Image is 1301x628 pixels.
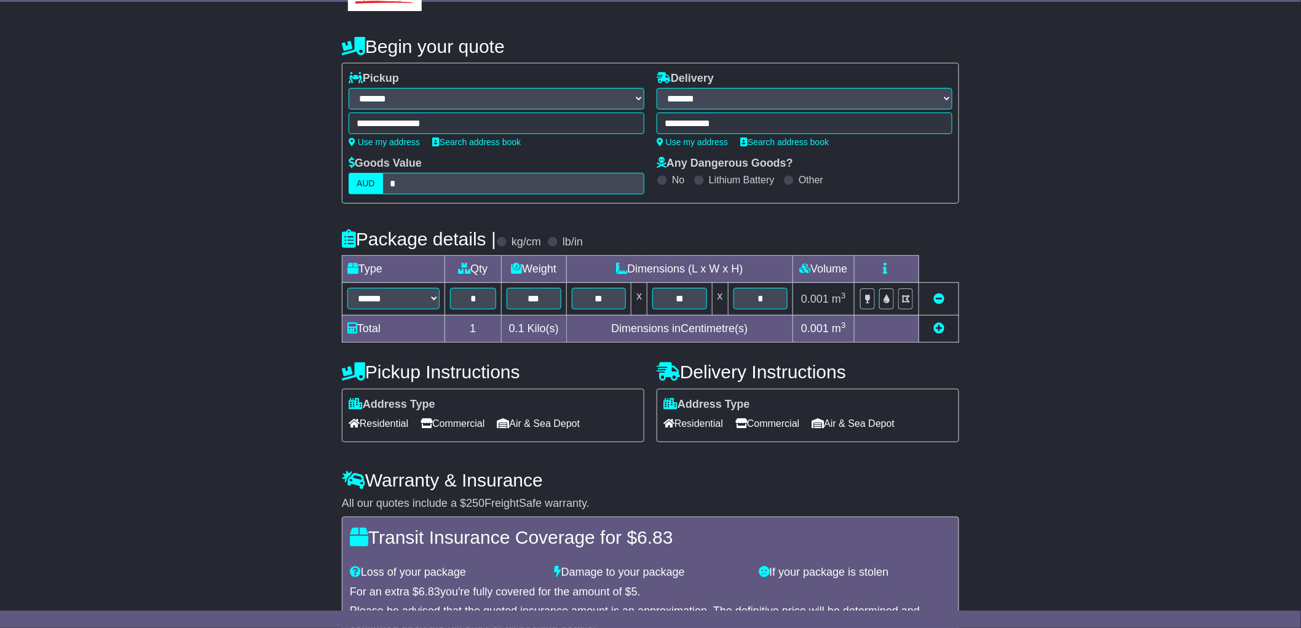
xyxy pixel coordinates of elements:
h4: Pickup Instructions [342,362,644,382]
td: Type [342,256,445,283]
span: 5 [631,586,638,598]
span: 0.1 [509,322,524,335]
td: x [631,283,647,315]
td: Volume [793,256,854,283]
label: Address Type [663,398,750,411]
span: Residential [663,414,723,433]
div: If your package is stolen [753,566,957,579]
div: Loss of your package [344,566,548,579]
span: 6.83 [637,527,673,547]
label: Address Type [349,398,435,411]
span: Commercial [421,414,484,433]
span: 6.83 [419,586,440,598]
span: Air & Sea Depot [812,414,895,433]
span: Residential [349,414,408,433]
span: Commercial [735,414,799,433]
label: Delivery [657,72,714,85]
td: Kilo(s) [501,315,566,342]
a: Use my address [657,137,728,147]
span: Air & Sea Depot [497,414,580,433]
label: AUD [349,173,383,194]
label: lb/in [563,236,583,249]
td: 1 [445,315,502,342]
div: Damage to your package [548,566,753,579]
h4: Delivery Instructions [657,362,959,382]
span: m [832,293,846,305]
label: Pickup [349,72,399,85]
div: All our quotes include a $ FreightSafe warranty. [342,497,959,511]
a: Remove this item [933,293,944,305]
span: m [832,322,846,335]
div: For an extra $ you're fully covered for the amount of $ . [350,586,951,599]
a: Search address book [432,137,521,147]
td: Dimensions in Centimetre(s) [566,315,793,342]
a: Add new item [933,322,944,335]
td: Weight [501,256,566,283]
h4: Transit Insurance Coverage for $ [350,527,951,547]
label: Other [799,174,823,186]
label: Goods Value [349,157,422,170]
span: 250 [466,497,484,509]
a: Use my address [349,137,420,147]
label: No [672,174,684,186]
span: 0.001 [801,293,829,305]
td: x [712,283,728,315]
sup: 3 [841,291,846,300]
td: Total [342,315,445,342]
label: Lithium Battery [709,174,775,186]
span: 0.001 [801,322,829,335]
sup: 3 [841,320,846,330]
label: Any Dangerous Goods? [657,157,793,170]
td: Qty [445,256,502,283]
a: Search address book [740,137,829,147]
label: kg/cm [512,236,541,249]
h4: Package details | [342,229,496,249]
h4: Warranty & Insurance [342,470,959,490]
td: Dimensions (L x W x H) [566,256,793,283]
h4: Begin your quote [342,36,959,57]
